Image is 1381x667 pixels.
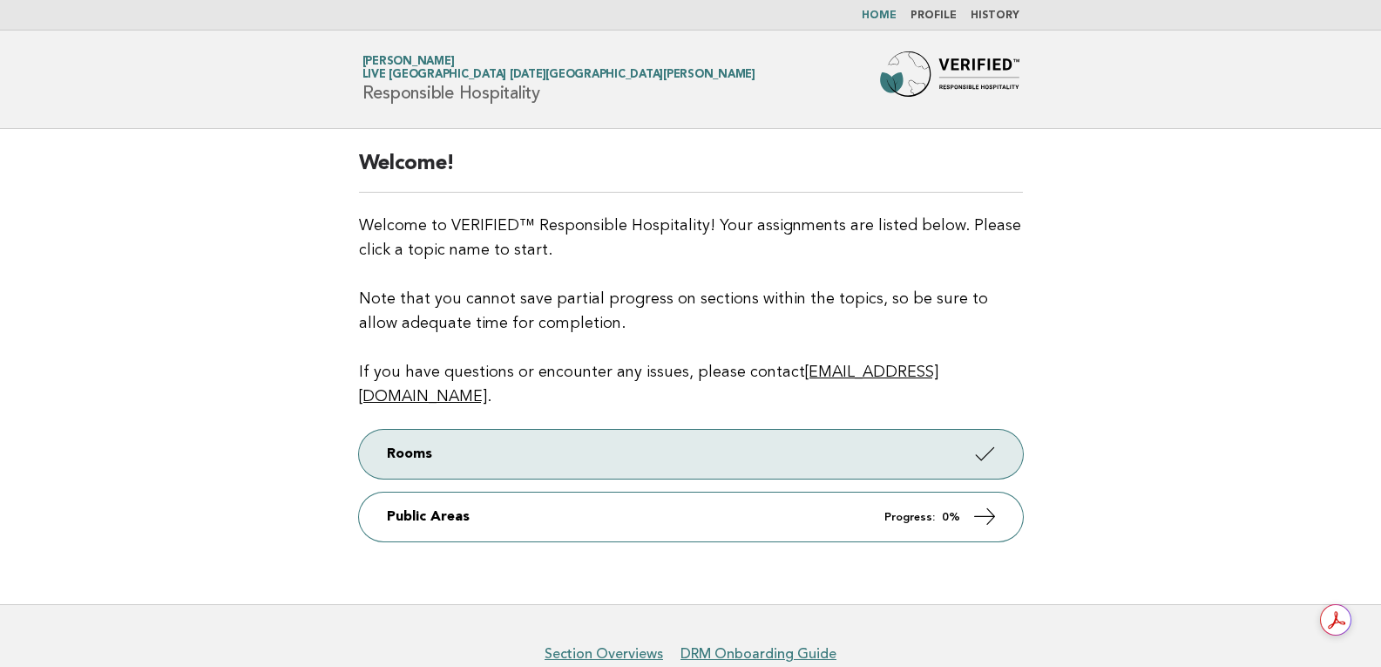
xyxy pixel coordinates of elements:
[359,493,1023,541] a: Public Areas Progress: 0%
[362,56,755,80] a: [PERSON_NAME]Live [GEOGRAPHIC_DATA] [DATE][GEOGRAPHIC_DATA][PERSON_NAME]
[880,51,1019,107] img: Forbes Travel Guide
[884,512,935,523] em: Progress:
[362,57,755,102] h1: Responsible Hospitality
[680,645,836,663] a: DRM Onboarding Guide
[911,10,957,21] a: Profile
[545,645,663,663] a: Section Overviews
[359,150,1023,193] h2: Welcome!
[971,10,1019,21] a: History
[942,512,960,523] strong: 0%
[362,70,755,81] span: Live [GEOGRAPHIC_DATA] [DATE][GEOGRAPHIC_DATA][PERSON_NAME]
[359,430,1023,479] a: Rooms
[359,214,1023,409] p: Welcome to VERIFIED™ Responsible Hospitality! Your assignments are listed below. Please click a t...
[862,10,897,21] a: Home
